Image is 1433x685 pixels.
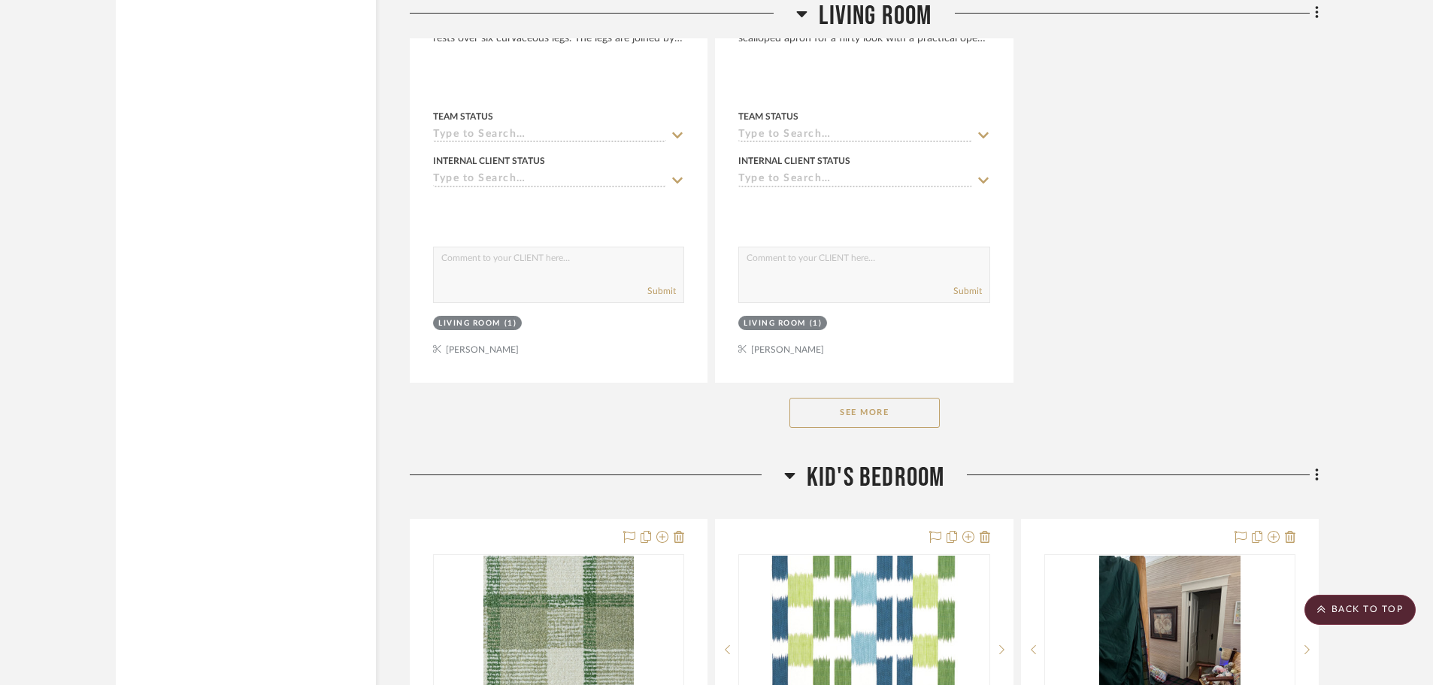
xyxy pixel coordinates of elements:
[647,284,676,298] button: Submit
[433,173,666,187] input: Type to Search…
[738,129,971,143] input: Type to Search…
[1304,595,1416,625] scroll-to-top-button: BACK TO TOP
[744,318,806,329] div: Living Room
[438,318,501,329] div: Living Room
[953,284,982,298] button: Submit
[789,398,940,428] button: See More
[504,318,517,329] div: (1)
[810,318,823,329] div: (1)
[738,154,850,168] div: Internal Client Status
[433,110,493,123] div: Team Status
[738,110,798,123] div: Team Status
[433,129,666,143] input: Type to Search…
[807,462,945,494] span: Kid's Bedroom
[433,154,545,168] div: Internal Client Status
[738,173,971,187] input: Type to Search…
